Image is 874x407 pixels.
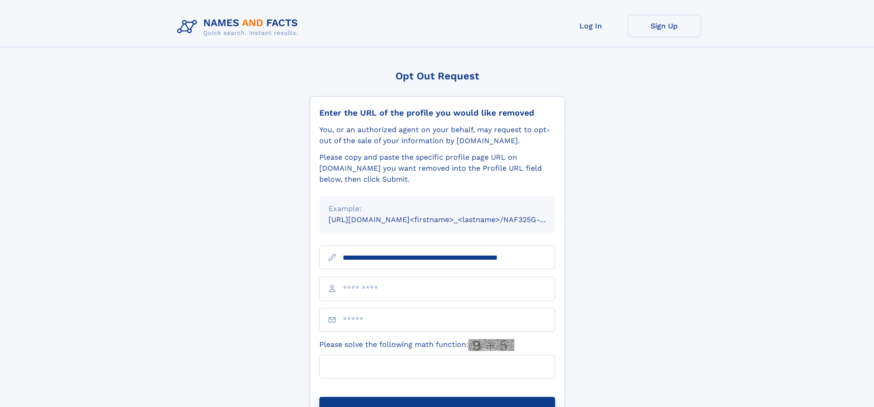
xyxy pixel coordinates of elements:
a: Sign Up [628,15,701,37]
div: Enter the URL of the profile you would like removed [319,108,555,118]
div: Opt Out Request [310,70,565,82]
div: Please copy and paste the specific profile page URL on [DOMAIN_NAME] you want removed into the Pr... [319,152,555,185]
div: Example: [328,203,546,214]
label: Please solve the following math function: [319,339,514,351]
img: Logo Names and Facts [173,15,306,39]
small: [URL][DOMAIN_NAME]<firstname>_<lastname>/NAF325G-xxxxxxxx [328,215,573,224]
div: You, or an authorized agent on your behalf, may request to opt-out of the sale of your informatio... [319,124,555,146]
a: Log In [554,15,628,37]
